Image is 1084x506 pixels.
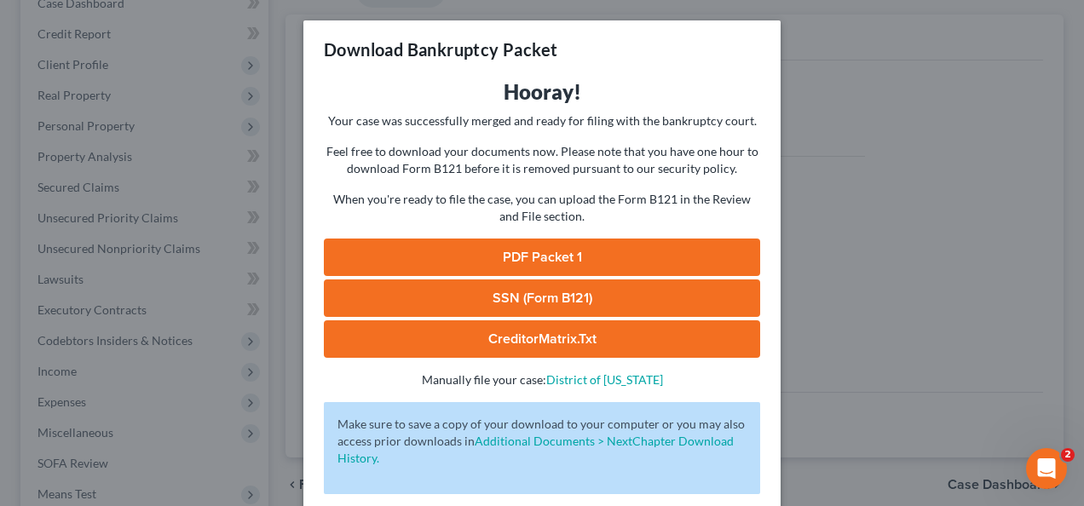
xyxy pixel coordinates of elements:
[337,434,734,465] a: Additional Documents > NextChapter Download History.
[337,416,747,467] p: Make sure to save a copy of your download to your computer or you may also access prior downloads in
[324,143,760,177] p: Feel free to download your documents now. Please note that you have one hour to download Form B12...
[324,78,760,106] h3: Hooray!
[324,191,760,225] p: When you're ready to file the case, you can upload the Form B121 in the Review and File section.
[324,112,760,129] p: Your case was successfully merged and ready for filing with the bankruptcy court.
[324,371,760,388] p: Manually file your case:
[324,239,760,276] a: PDF Packet 1
[324,320,760,358] a: CreditorMatrix.txt
[324,279,760,317] a: SSN (Form B121)
[324,37,557,61] h3: Download Bankruptcy Packet
[1026,448,1067,489] iframe: Intercom live chat
[1061,448,1075,462] span: 2
[546,372,663,387] a: District of [US_STATE]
